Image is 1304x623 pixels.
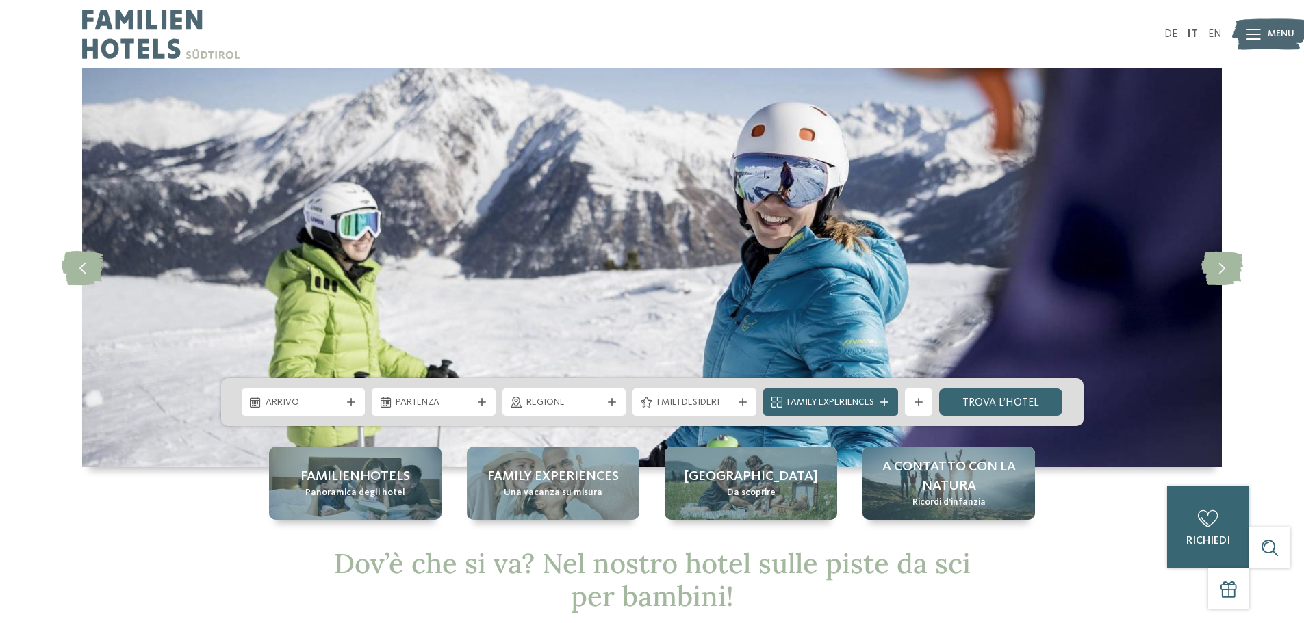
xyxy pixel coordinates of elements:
span: Familienhotels [301,467,410,486]
span: Una vacanza su misura [504,486,602,500]
a: IT [1188,29,1198,40]
a: Hotel sulle piste da sci per bambini: divertimento senza confini Familienhotels Panoramica degli ... [269,447,442,520]
span: Regione [526,396,602,410]
a: EN [1208,29,1222,40]
span: Arrivo [266,396,342,410]
span: Panoramica degli hotel [305,486,405,500]
span: Partenza [396,396,472,410]
span: I miei desideri [656,396,732,410]
a: Hotel sulle piste da sci per bambini: divertimento senza confini [GEOGRAPHIC_DATA] Da scoprire [665,447,837,520]
a: trova l’hotel [939,388,1063,416]
span: richiedi [1186,535,1230,546]
span: [GEOGRAPHIC_DATA] [685,467,818,486]
span: Family Experiences [787,396,874,410]
a: DE [1164,29,1177,40]
a: Hotel sulle piste da sci per bambini: divertimento senza confini Family experiences Una vacanza s... [467,447,639,520]
a: richiedi [1167,486,1249,568]
img: Hotel sulle piste da sci per bambini: divertimento senza confini [82,68,1222,467]
a: Hotel sulle piste da sci per bambini: divertimento senza confini A contatto con la natura Ricordi... [862,447,1035,520]
span: Menu [1268,27,1294,41]
span: Ricordi d’infanzia [912,496,986,509]
span: Da scoprire [727,486,776,500]
span: A contatto con la natura [876,458,1021,496]
span: Dov’è che si va? Nel nostro hotel sulle piste da sci per bambini! [334,546,971,613]
span: Family experiences [487,467,619,486]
